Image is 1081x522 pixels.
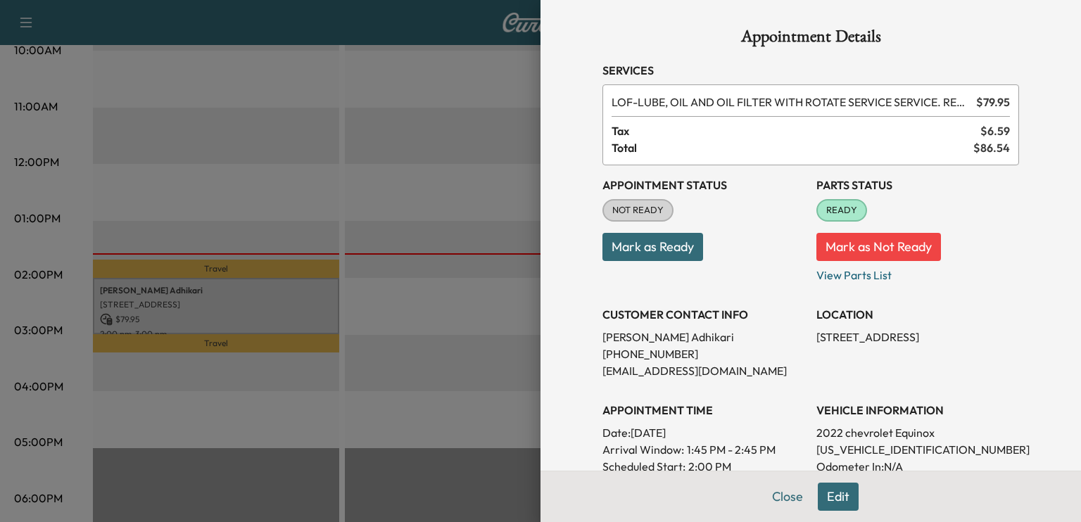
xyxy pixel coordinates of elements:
[816,306,1019,323] h3: LOCATION
[816,233,941,261] button: Mark as Not Ready
[604,203,672,217] span: NOT READY
[612,94,971,110] span: LUBE, OIL AND OIL FILTER WITH ROTATE SERVICE SERVICE. RESET OIL LIFE MONITOR. HAZARDOUS WASTE FEE...
[816,261,1019,284] p: View Parts List
[612,122,980,139] span: Tax
[602,306,805,323] h3: CUSTOMER CONTACT INFO
[818,483,859,511] button: Edit
[602,345,805,362] p: [PHONE_NUMBER]
[602,233,703,261] button: Mark as Ready
[976,94,1010,110] span: $ 79.95
[602,329,805,345] p: [PERSON_NAME] Adhikari
[818,203,866,217] span: READY
[602,177,805,193] h3: Appointment Status
[602,28,1019,51] h1: Appointment Details
[612,139,973,156] span: Total
[816,458,1019,475] p: Odometer In: N/A
[816,441,1019,458] p: [US_VEHICLE_IDENTIFICATION_NUMBER]
[687,441,776,458] span: 1:45 PM - 2:45 PM
[980,122,1010,139] span: $ 6.59
[602,424,805,441] p: Date: [DATE]
[602,402,805,419] h3: APPOINTMENT TIME
[816,177,1019,193] h3: Parts Status
[763,483,812,511] button: Close
[602,441,805,458] p: Arrival Window:
[602,62,1019,79] h3: Services
[602,458,685,475] p: Scheduled Start:
[816,402,1019,419] h3: VEHICLE INFORMATION
[688,458,731,475] p: 2:00 PM
[816,329,1019,345] p: [STREET_ADDRESS]
[816,424,1019,441] p: 2022 chevrolet Equinox
[973,139,1010,156] span: $ 86.54
[602,362,805,379] p: [EMAIL_ADDRESS][DOMAIN_NAME]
